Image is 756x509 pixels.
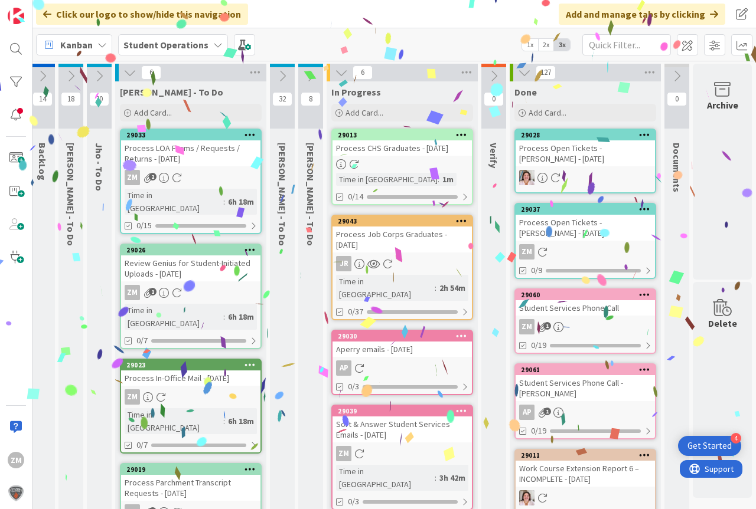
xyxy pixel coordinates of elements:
span: 0 [667,92,687,106]
div: Process Job Corps Graduates - [DATE] [333,226,472,252]
div: 29013 [338,131,472,139]
div: 29033 [126,131,260,139]
span: : [223,310,225,323]
div: ZM [121,170,260,185]
div: 2h 54m [436,281,468,294]
span: Zaida - To Do [120,86,223,98]
div: EW [516,170,655,185]
span: 0/15 [136,219,152,232]
span: Done [514,86,537,98]
div: 3h 42m [436,471,468,484]
div: 29060 [516,290,655,300]
span: 0/19 [531,425,546,437]
div: 1m [439,173,457,186]
div: EW [516,490,655,505]
span: 0/7 [136,334,148,347]
div: 29039 [333,406,472,416]
div: 29019Process Parchment Transcript Requests - [DATE] [121,464,260,501]
span: BackLog [37,143,48,180]
div: Process Open Tickets - [PERSON_NAME] - [DATE] [516,140,655,166]
div: 29013 [333,130,472,140]
span: Emilie - To Do [65,143,77,246]
div: AP [516,405,655,420]
div: Process CHS Graduates - [DATE] [333,140,472,156]
div: 6h 18m [225,310,257,323]
span: 1 [149,288,157,295]
span: 18 [61,92,81,106]
span: 127 [536,65,556,80]
div: 29037 [521,205,655,214]
div: 29028 [521,131,655,139]
div: 29011 [521,451,655,459]
div: ZM [519,244,535,260]
div: Time in [GEOGRAPHIC_DATA] [336,275,435,301]
span: 32 [272,92,292,106]
div: ZM [125,170,140,185]
div: 29011Work Course Extension Report 6 – INCOMPLETE - [DATE] [516,450,655,487]
span: 30 [89,92,109,106]
span: 0/3 [348,380,359,393]
div: 29061Student Services Phone Call - [PERSON_NAME] [516,364,655,401]
span: 1 [543,408,551,415]
div: Delete [708,316,737,330]
div: 29030 [333,331,472,341]
span: 2 [149,173,157,180]
span: Add Card... [346,107,383,118]
div: 29039 [338,407,472,415]
span: : [438,173,439,186]
span: : [223,415,225,428]
div: Process Open Tickets - [PERSON_NAME] - [DATE] [516,215,655,241]
div: 29028Process Open Tickets - [PERSON_NAME] - [DATE] [516,130,655,166]
span: Kanban [60,38,93,52]
span: : [435,471,436,484]
span: 1 [543,322,551,330]
input: Quick Filter... [582,34,671,55]
div: 29039Sort & Answer Student Services Emails - [DATE] [333,406,472,442]
span: 2x [538,39,554,51]
span: Amanda - To Do [305,143,317,246]
div: ZM [125,389,140,405]
div: Open Get Started checklist, remaining modules: 4 [678,436,741,456]
div: 29060 [521,291,655,299]
div: Student Services Phone Call [516,300,655,316]
span: Jho - To Do [93,143,105,191]
div: 29013Process CHS Graduates - [DATE] [333,130,472,156]
div: Process In-Office Mail - [DATE] [121,370,260,386]
span: 8 [301,92,321,106]
span: 0/7 [136,439,148,451]
div: Work Course Extension Report 6 – INCOMPLETE - [DATE] [516,461,655,487]
div: Aperry emails - [DATE] [333,341,472,357]
div: Time in [GEOGRAPHIC_DATA] [125,304,223,330]
span: In Progress [331,86,381,98]
div: 6h 18m [225,415,257,428]
div: 29023 [126,361,260,369]
div: 29037 [516,204,655,215]
div: Add and manage tabs by clicking [559,4,725,25]
div: ZM [336,446,351,461]
span: 0/19 [531,339,546,352]
div: 29028 [516,130,655,140]
div: Student Services Phone Call - [PERSON_NAME] [516,375,655,401]
span: 6 [141,65,161,80]
span: 0/3 [348,495,359,508]
span: 6 [353,65,373,80]
span: Support [25,2,54,16]
div: ZM [333,446,472,461]
div: Get Started [687,440,732,452]
div: ZM [8,452,24,468]
span: 0/37 [348,306,363,318]
div: 29033 [121,130,260,140]
span: Documents [671,143,683,192]
div: 29023 [121,360,260,370]
span: Eric - To Do [276,143,288,246]
div: 6h 18m [225,195,257,208]
div: 29043 [333,216,472,226]
div: AP [336,360,351,376]
b: Student Operations [123,39,208,51]
div: 29026 [121,245,260,255]
div: Click our logo to show/hide this navigation [36,4,248,25]
div: 29061 [521,366,655,374]
div: Time in [GEOGRAPHIC_DATA] [125,408,223,434]
div: ZM [121,285,260,300]
div: Process Parchment Transcript Requests - [DATE] [121,475,260,501]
